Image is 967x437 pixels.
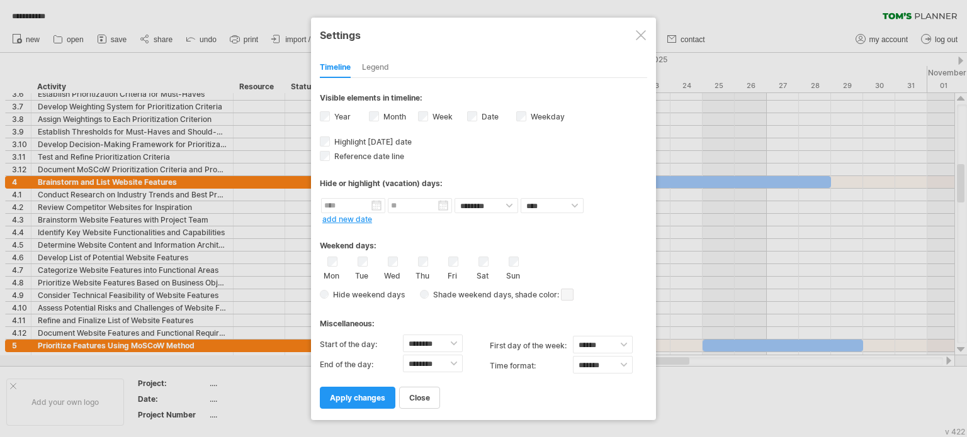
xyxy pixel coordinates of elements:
span: close [409,393,430,402]
div: Hide or highlight (vacation) days: [320,179,647,188]
span: , shade color: [511,287,574,302]
label: Month [381,112,406,121]
a: add new date [322,214,372,224]
label: Start of the day: [320,335,403,355]
span: Hide weekend days [329,290,405,299]
div: Miscellaneous: [320,307,647,331]
label: Week [430,112,453,121]
span: apply changes [330,393,385,402]
label: Sun [505,268,521,280]
label: Tue [354,268,370,280]
label: Mon [324,268,339,280]
div: Settings [320,23,647,46]
label: first day of the week: [490,336,573,356]
div: Timeline [320,58,351,78]
label: Year [332,112,351,121]
label: Wed [384,268,400,280]
label: Fri [444,268,460,280]
label: Date [479,112,499,121]
span: Shade weekend days [429,290,511,299]
div: Visible elements in timeline: [320,93,647,106]
label: End of the day: [320,355,403,375]
a: apply changes [320,387,395,409]
a: close [399,387,440,409]
label: Weekday [528,112,565,121]
span: Reference date line [332,152,404,161]
label: Thu [414,268,430,280]
div: Legend [362,58,389,78]
label: Sat [475,268,490,280]
label: Time format: [490,356,573,376]
div: Weekend days: [320,229,647,253]
span: click here to change the shade color [561,289,574,301]
span: Highlight [DATE] date [332,137,412,147]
